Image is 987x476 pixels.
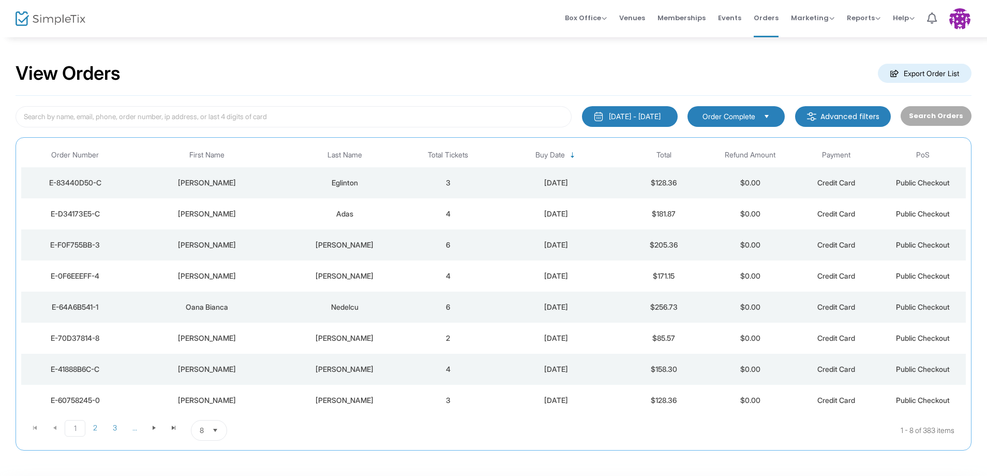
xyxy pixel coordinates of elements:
div: E-0F6EEEFF-4 [24,271,126,281]
span: Credit Card [817,178,855,187]
span: Credit Card [817,396,855,405]
span: Public Checkout [896,396,950,405]
span: Venues [619,5,645,31]
span: Page 1 [65,420,85,437]
div: E-60758245-0 [24,395,126,406]
img: filter [806,111,817,122]
span: Public Checkout [896,178,950,187]
span: Public Checkout [896,209,950,218]
span: Credit Card [817,271,855,280]
td: 2 [405,323,491,354]
td: 6 [405,292,491,323]
div: Akif Emirhan [131,209,281,219]
div: Eglinton [287,178,402,188]
span: 8 [200,425,204,436]
div: E-64A6B541-1 [24,302,126,312]
td: $181.87 [621,198,707,229]
th: Refund Amount [707,143,794,167]
th: Total Tickets [405,143,491,167]
span: Public Checkout [896,365,950,373]
div: Oana Bianca [131,302,281,312]
td: 6 [405,229,491,261]
div: Data table [21,143,966,416]
span: First Name [189,151,225,160]
span: Go to the next page [144,420,164,436]
span: Events [718,5,741,31]
div: 10/14/2025 [494,271,618,281]
span: Box Office [565,13,607,23]
span: Go to the last page [164,420,184,436]
div: E-D34173E5-C [24,209,126,219]
td: $171.15 [621,261,707,292]
td: 4 [405,198,491,229]
span: Buy Date [535,151,565,160]
td: $0.00 [707,229,794,261]
button: [DATE] - [DATE] [582,106,678,127]
td: $0.00 [707,261,794,292]
span: Sortable [569,151,577,160]
div: E-70D37814-8 [24,333,126,343]
span: Credit Card [817,209,855,218]
div: [DATE] - [DATE] [609,111,661,122]
div: Cancemi [287,271,402,281]
td: $128.36 [621,167,707,198]
span: Help [893,13,915,23]
span: Page 3 [105,420,125,436]
div: Rachel [131,178,281,188]
span: Public Checkout [896,302,950,311]
m-button: Advanced filters [795,106,891,127]
span: Marketing [791,13,834,23]
span: Reports [847,13,880,23]
span: Go to the last page [170,424,178,432]
td: $0.00 [707,167,794,198]
td: 4 [405,261,491,292]
button: Select [208,421,222,440]
span: Orders [754,5,779,31]
span: Credit Card [817,365,855,373]
span: Credit Card [817,334,855,342]
div: Adas [287,209,402,219]
button: Select [759,111,774,122]
span: Credit Card [817,240,855,249]
div: Nedelcu [287,302,402,312]
div: 10/13/2025 [494,302,618,312]
td: $158.30 [621,354,707,385]
input: Search by name, email, phone, order number, ip address, or last 4 digits of card [16,106,572,127]
h2: View Orders [16,62,121,85]
td: $0.00 [707,323,794,354]
div: 10/13/2025 [494,364,618,374]
td: 4 [405,354,491,385]
div: 10/14/2025 [494,178,618,188]
td: $0.00 [707,385,794,416]
div: 10/14/2025 [494,240,618,250]
div: E-83440D50-C [24,178,126,188]
div: 10/14/2025 [494,209,618,219]
span: Order Number [51,151,99,160]
span: Credit Card [817,302,855,311]
td: $256.73 [621,292,707,323]
span: Payment [822,151,850,160]
span: Page 2 [85,420,105,436]
div: William [131,240,281,250]
td: $0.00 [707,354,794,385]
td: $128.36 [621,385,707,416]
span: PoS [916,151,930,160]
span: Page 4 [125,420,144,436]
td: 3 [405,385,491,416]
div: Joshua [131,395,281,406]
td: 3 [405,167,491,198]
span: Go to the next page [150,424,158,432]
th: Total [621,143,707,167]
div: Aponte [287,395,402,406]
div: 10/13/2025 [494,395,618,406]
td: $205.36 [621,229,707,261]
div: E-41888B6C-C [24,364,126,374]
div: Brian [131,271,281,281]
div: Vitori [287,333,402,343]
span: Public Checkout [896,271,950,280]
span: Order Complete [702,111,755,122]
m-button: Export Order List [878,64,971,83]
div: Oliver [287,364,402,374]
div: E-F0F755BB-3 [24,240,126,250]
div: Gina [131,333,281,343]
